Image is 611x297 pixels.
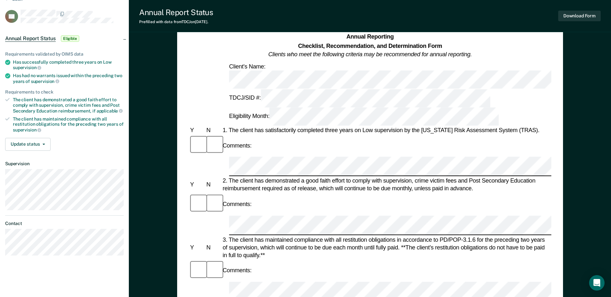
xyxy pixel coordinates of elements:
strong: Checklist, Recommendation, and Determination Form [298,42,442,49]
div: Eligibility Month: [228,107,500,126]
div: TDCJ/SID #: [228,89,491,107]
div: N [205,244,221,251]
div: Requirements validated by OIMS data [5,51,124,57]
div: Open Intercom Messenger [589,275,605,291]
button: Update status [5,138,51,151]
span: applicable [97,108,123,113]
div: Comments: [221,266,253,274]
div: Requirements to check [5,89,124,95]
div: The client has demonstrated a good faith effort to comply with supervision, crime victim fees and... [13,97,124,113]
span: supervision [13,65,41,70]
div: Has successfully completed three years on Low [13,59,124,70]
em: Clients who meet the following criteria may be recommended for annual reporting. [268,51,472,58]
div: Y [189,126,205,134]
span: Eligible [61,35,79,42]
div: Comments: [221,200,253,208]
div: Annual Report Status [139,8,213,17]
div: 2. The client has demonstrated a good faith effort to comply with supervision, crime victim fees ... [221,177,551,193]
div: Y [189,181,205,189]
div: Prefilled with data from TDCJ on [DATE] . [139,20,213,24]
span: supervision [13,127,41,132]
div: Comments: [221,142,253,149]
dt: Supervision [5,161,124,166]
strong: Annual Reporting [346,34,394,40]
div: N [205,181,221,189]
div: The client has maintained compliance with all restitution obligations for the preceding two years of [13,116,124,133]
div: N [205,126,221,134]
span: Annual Report Status [5,35,56,42]
button: Download Form [558,11,601,21]
div: 3. The client has maintained compliance with all restitution obligations in accordance to PD/POP-... [221,236,551,259]
div: 1. The client has satisfactorily completed three years on Low supervision by the [US_STATE] Risk ... [221,126,551,134]
span: supervision [31,79,59,84]
div: Y [189,244,205,251]
div: Has had no warrants issued within the preceding two years of [13,73,124,84]
dt: Contact [5,221,124,226]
